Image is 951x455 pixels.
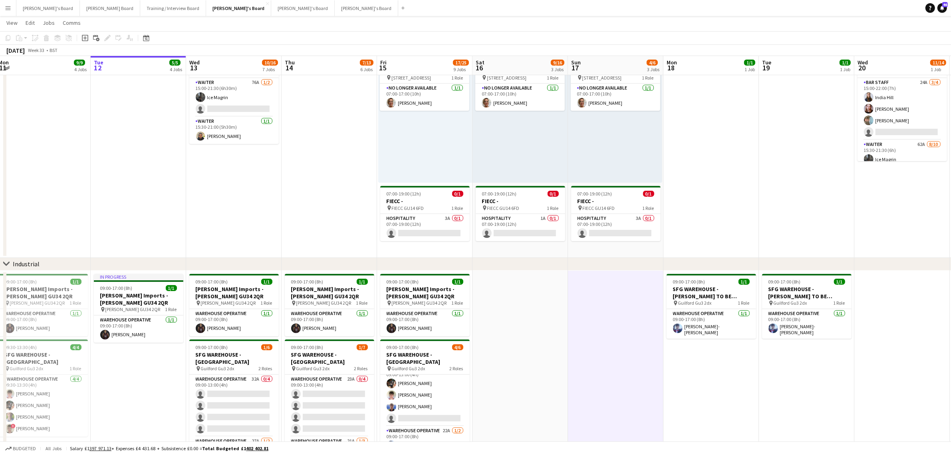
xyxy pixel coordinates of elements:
[5,279,37,285] span: 09:00-17:00 (8h)
[261,279,272,285] span: 1/1
[261,300,272,306] span: 1 Role
[392,365,425,371] span: Guilford Gu3 2dx
[452,344,463,350] span: 4/6
[475,63,484,72] span: 16
[392,300,447,306] span: [PERSON_NAME] GU34 2QR
[578,191,612,197] span: 07:00-19:00 (12h)
[40,18,58,28] a: Jobs
[70,365,81,371] span: 1 Role
[165,306,177,312] span: 1 Role
[667,59,677,66] span: Mon
[285,375,374,437] app-card-role: Warehouse Operative23A0/409:00-13:00 (4h)
[94,59,103,66] span: Tue
[89,445,111,451] tcxspan: Call 397 971.13 via 3CX
[571,59,581,66] span: Sun
[189,351,279,365] h3: SFG WAREHOUSE - [GEOGRAPHIC_DATA]
[738,300,750,306] span: 1 Role
[285,309,374,336] app-card-role: Warehouse Operative1/109:00-17:00 (8h)[PERSON_NAME]
[70,344,81,350] span: 4/4
[100,285,133,291] span: 09:00-17:00 (8h)
[189,309,279,336] app-card-role: Warehouse Operative1/109:00-17:00 (8h)[PERSON_NAME]
[285,59,295,66] span: Thu
[380,59,387,66] span: Fri
[262,60,278,66] span: 10/16
[140,0,206,16] button: Training / Interview Board
[840,66,850,72] div: 1 Job
[189,375,279,437] app-card-role: Warehouse Operative32A0/409:00-13:00 (4h)
[94,274,183,280] div: In progress
[834,279,845,285] span: 1/1
[70,300,81,306] span: 1 Role
[169,60,181,66] span: 5/5
[475,84,565,111] app-card-role: No Longer Available1/107:00-17:00 (10h)[PERSON_NAME]
[380,84,469,111] app-card-role: No Longer Available1/107:00-17:00 (10h)[PERSON_NAME]
[571,214,661,241] app-card-role: Hospitality3A0/107:00-19:00 (12h)
[643,191,654,197] span: 0/1
[201,300,256,306] span: [PERSON_NAME] GU34 2QR
[387,344,419,350] span: 09:00-17:00 (8h)
[354,365,368,371] span: 2 Roles
[774,300,807,306] span: Guilford Gu3 2dx
[105,306,161,312] span: [PERSON_NAME] GU34 2QR
[452,279,463,285] span: 1/1
[261,344,272,350] span: 1/6
[547,75,558,81] span: 1 Role
[452,300,463,306] span: 1 Role
[6,46,25,54] div: [DATE]
[93,63,103,72] span: 12
[380,64,469,111] div: 07:00-17:00 (10h)1/1 [STREET_ADDRESS]1 RoleNo Longer Available1/107:00-17:00 (10h)[PERSON_NAME]
[360,60,373,66] span: 7/13
[380,274,470,336] app-job-card: 09:00-17:00 (8h)1/1[PERSON_NAME] Imports - [PERSON_NAME] GU34 2QR [PERSON_NAME] GU34 2QR1 RoleWar...
[94,274,183,343] app-job-card: In progress09:00-17:00 (8h)1/1[PERSON_NAME] Imports - [PERSON_NAME] GU34 2QR [PERSON_NAME] GU34 2...
[4,444,37,453] button: Budgeted
[189,285,279,300] h3: [PERSON_NAME] Imports - [PERSON_NAME] GU34 2QR
[380,351,470,365] h3: SFG WAREHOUSE - [GEOGRAPHIC_DATA]
[931,66,946,72] div: 1 Job
[5,344,37,350] span: 09:30-13:30 (4h)
[60,18,84,28] a: Comms
[476,214,565,241] app-card-role: Hospitality1A0/107:00-19:00 (12h)
[285,351,374,365] h3: SFG WAREHOUSE - [GEOGRAPHIC_DATA]
[762,274,852,339] app-job-card: 09:00-17:00 (8h)1/1SFG WAREHOUSE - [PERSON_NAME] TO BE BOOKED IF COMES IN Guilford Gu3 2dx1 RoleW...
[291,279,324,285] span: 09:00-17:00 (8h)
[43,19,55,26] span: Jobs
[387,191,421,197] span: 07:00-19:00 (12h)
[379,63,387,72] span: 15
[452,191,463,197] span: 0/1
[246,445,268,451] tcxspan: Call 402 402.81 via 3CX
[296,300,351,306] span: [PERSON_NAME] GU34 2QR
[761,63,771,72] span: 19
[744,60,755,66] span: 1/1
[745,66,755,72] div: 1 Job
[475,64,565,111] div: 07:00-17:00 (10h)1/1 [STREET_ADDRESS]1 RoleNo Longer Available1/107:00-17:00 (10h)[PERSON_NAME]
[571,84,660,111] app-card-role: No Longer Available1/107:00-17:00 (10h)[PERSON_NAME]
[356,300,368,306] span: 1 Role
[201,365,234,371] span: Guilford Gu3 2dx
[189,274,279,336] div: 09:00-17:00 (8h)1/1[PERSON_NAME] Imports - [PERSON_NAME] GU34 2QR [PERSON_NAME] GU34 2QR1 RoleWar...
[262,66,278,72] div: 7 Jobs
[70,279,81,285] span: 1/1
[202,445,268,451] span: Total Budgeted £1
[453,66,469,72] div: 9 Jobs
[571,186,661,241] app-job-card: 07:00-19:00 (12h)0/1FIECC - FIECC GU14 6FD1 RoleHospitality3A0/107:00-19:00 (12h)
[452,205,463,211] span: 1 Role
[189,43,279,144] div: 15:00-21:30 (6h30m)2/3(2)Peapod & Co - [GEOGRAPHIC_DATA] London SE1 2AS2 RolesWaiter76A1/215:00-2...
[357,344,368,350] span: 1/7
[476,59,484,66] span: Sat
[296,365,330,371] span: Guilford Gu3 2dx
[11,424,16,429] span: !
[206,0,271,16] button: [PERSON_NAME]'s Board
[94,292,183,306] h3: [PERSON_NAME] Imports - [PERSON_NAME] GU34 2QR
[3,18,21,28] a: View
[487,75,526,81] span: [STREET_ADDRESS]
[189,59,200,66] span: Wed
[762,59,771,66] span: Tue
[667,309,756,339] app-card-role: Warehouse Operative1/109:00-17:00 (8h)[PERSON_NAME]-[PERSON_NAME]
[476,186,565,241] div: 07:00-19:00 (12h)0/1FIECC - FIECC GU14 6FD1 RoleHospitality1A0/107:00-19:00 (12h)
[166,285,177,291] span: 1/1
[285,274,374,336] app-job-card: 09:00-17:00 (8h)1/1[PERSON_NAME] Imports - [PERSON_NAME] GU34 2QR [PERSON_NAME] GU34 2QR1 RoleWar...
[647,66,659,72] div: 3 Jobs
[80,0,140,16] button: [PERSON_NAME] Board
[380,285,470,300] h3: [PERSON_NAME] Imports - [PERSON_NAME] GU34 2QR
